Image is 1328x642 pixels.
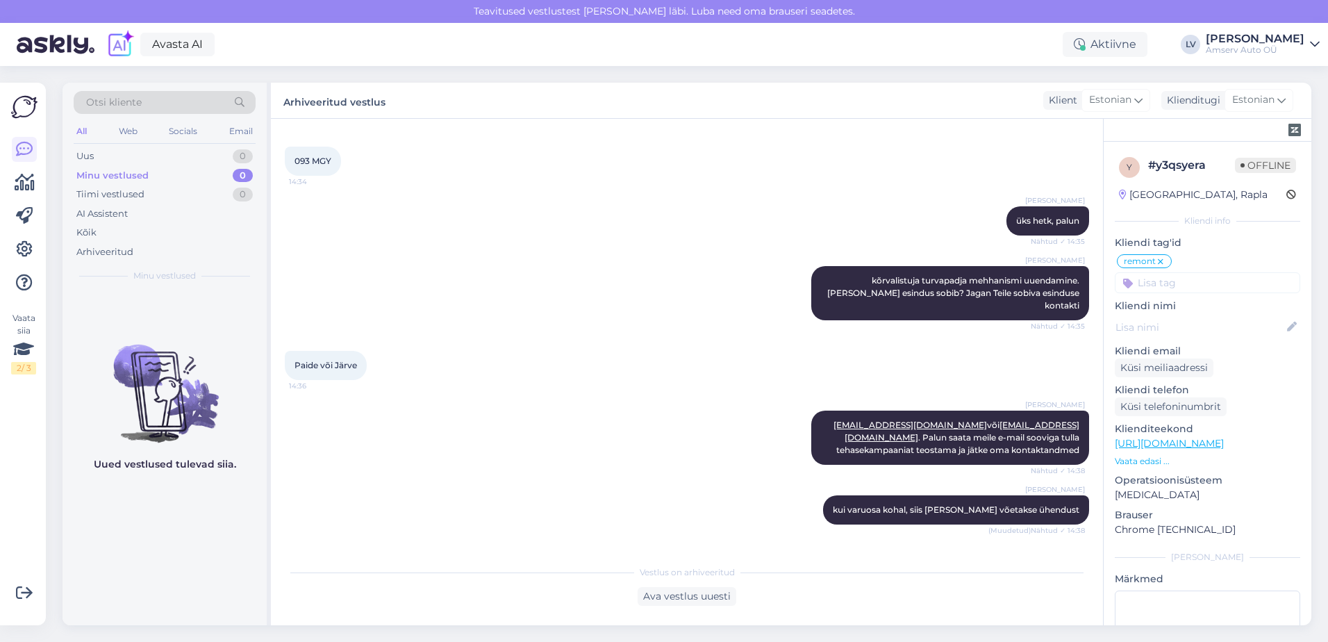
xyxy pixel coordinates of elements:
[1025,400,1085,410] span: [PERSON_NAME]
[106,30,135,59] img: explore-ai
[1115,383,1300,397] p: Kliendi telefon
[74,122,90,140] div: All
[1115,422,1300,436] p: Klienditeekond
[1115,272,1300,293] input: Lisa tag
[133,270,196,282] span: Minu vestlused
[1031,466,1085,476] span: Nähtud ✓ 14:38
[1031,236,1085,247] span: Nähtud ✓ 14:35
[1031,321,1085,331] span: Nähtud ✓ 14:35
[283,91,385,110] label: Arhiveeritud vestlus
[233,188,253,201] div: 0
[1148,157,1235,174] div: # y3qsyera
[1115,397,1227,416] div: Küsi telefoninumbrit
[1115,508,1300,522] p: Brauser
[11,94,38,120] img: Askly Logo
[289,381,341,391] span: 14:36
[86,95,142,110] span: Otsi kliente
[1124,257,1156,265] span: remont
[1206,33,1304,44] div: [PERSON_NAME]
[833,420,987,430] a: [EMAIL_ADDRESS][DOMAIN_NAME]
[1063,32,1147,57] div: Aktiivne
[1089,92,1131,108] span: Estonian
[1115,473,1300,488] p: Operatsioonisüsteem
[1115,236,1300,250] p: Kliendi tag'id
[1115,551,1300,563] div: [PERSON_NAME]
[1115,215,1300,227] div: Kliendi info
[1206,33,1320,56] a: [PERSON_NAME]Amserv Auto OÜ
[1161,93,1220,108] div: Klienditugi
[11,362,36,374] div: 2 / 3
[1115,572,1300,586] p: Märkmed
[1025,484,1085,495] span: [PERSON_NAME]
[76,207,128,221] div: AI Assistent
[638,587,736,606] div: Ava vestlus uuesti
[1181,35,1200,54] div: LV
[294,156,331,166] span: 093 MGY
[1288,124,1301,136] img: zendesk
[1025,195,1085,206] span: [PERSON_NAME]
[1235,158,1296,173] span: Offline
[76,169,149,183] div: Minu vestlused
[1016,215,1079,226] span: üks hetk, palun
[76,149,94,163] div: Uus
[833,420,1081,455] span: või . Palun saata meile e-mail sooviga tulla tehasekampaaniat teostama ja jätke oma kontaktandmed
[140,33,215,56] a: Avasta AI
[294,360,357,370] span: Paide või Järve
[1115,320,1284,335] input: Lisa nimi
[1206,44,1304,56] div: Amserv Auto OÜ
[1119,188,1268,202] div: [GEOGRAPHIC_DATA], Rapla
[833,504,1079,515] span: kui varuosa kohal, siis [PERSON_NAME] võetakse ühendust
[76,245,133,259] div: Arhiveeritud
[1232,92,1275,108] span: Estonian
[1115,522,1300,537] p: Chrome [TECHNICAL_ID]
[76,188,144,201] div: Tiimi vestlused
[233,149,253,163] div: 0
[1043,93,1077,108] div: Klient
[1115,455,1300,468] p: Vaata edasi ...
[640,566,735,579] span: Vestlus on arhiveeritud
[1115,488,1300,502] p: [MEDICAL_DATA]
[11,312,36,374] div: Vaata siia
[94,457,236,472] p: Uued vestlused tulevad siia.
[1115,437,1224,450] a: [URL][DOMAIN_NAME]
[827,275,1081,311] span: kõrvalistuja turvapadja mehhanismi uuendamine. [PERSON_NAME] esindus sobib? Jagan Teile sobiva es...
[233,169,253,183] div: 0
[988,525,1085,536] span: (Muudetud) Nähtud ✓ 14:38
[1127,162,1132,172] span: y
[116,122,140,140] div: Web
[289,176,341,187] span: 14:34
[1115,344,1300,359] p: Kliendi email
[1115,299,1300,313] p: Kliendi nimi
[1025,255,1085,265] span: [PERSON_NAME]
[63,320,267,445] img: No chats
[226,122,256,140] div: Email
[76,226,97,240] div: Kõik
[1115,359,1213,377] div: Küsi meiliaadressi
[166,122,200,140] div: Socials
